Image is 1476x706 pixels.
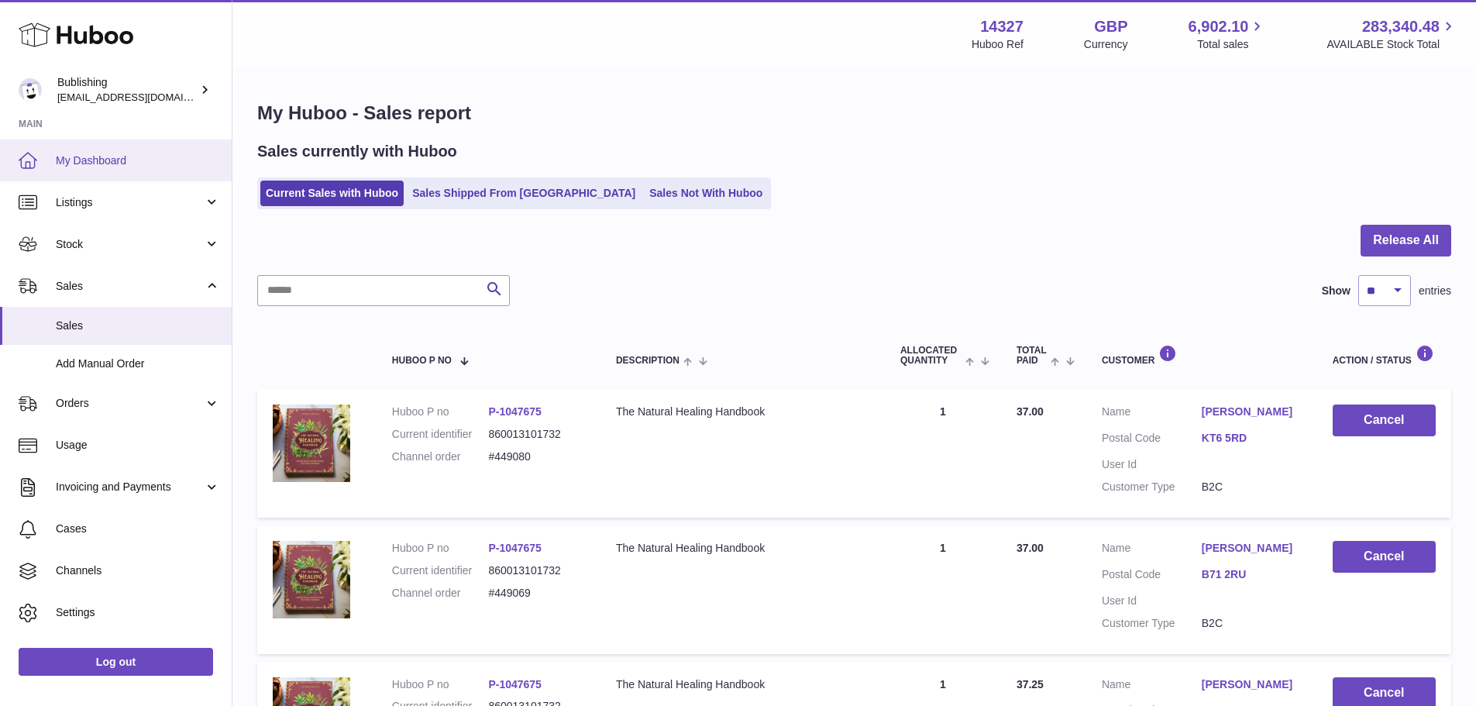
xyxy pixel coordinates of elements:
a: [PERSON_NAME] [1202,541,1302,556]
dd: 860013101732 [488,427,585,442]
span: Orders [56,396,204,411]
div: The Natural Healing Handbook [616,405,869,419]
dt: Postal Code [1102,567,1202,586]
span: 283,340.48 [1362,16,1440,37]
dd: B2C [1202,480,1302,494]
dd: #449080 [488,449,585,464]
span: Total paid [1017,346,1047,366]
td: 1 [885,525,1001,654]
a: B71 2RU [1202,567,1302,582]
dt: Current identifier [392,427,489,442]
span: Listings [56,195,204,210]
div: Huboo Ref [972,37,1024,52]
button: Cancel [1333,541,1436,573]
span: AVAILABLE Stock Total [1326,37,1457,52]
dt: Name [1102,541,1202,560]
dt: User Id [1102,594,1202,608]
span: Description [616,356,680,366]
span: My Dashboard [56,153,220,168]
span: Invoicing and Payments [56,480,204,494]
dt: Huboo P no [392,405,489,419]
span: Huboo P no [392,356,452,366]
h1: My Huboo - Sales report [257,101,1451,126]
a: [PERSON_NAME] [1202,677,1302,692]
dt: Huboo P no [392,541,489,556]
span: 6,902.10 [1189,16,1249,37]
span: entries [1419,284,1451,298]
div: The Natural Healing Handbook [616,541,869,556]
dt: User Id [1102,457,1202,472]
dt: Huboo P no [392,677,489,692]
span: ALLOCATED Quantity [900,346,962,366]
button: Cancel [1333,405,1436,436]
span: 37.00 [1017,405,1044,418]
a: KT6 5RD [1202,431,1302,446]
a: Sales Shipped From [GEOGRAPHIC_DATA] [407,181,641,206]
a: 6,902.10 Total sales [1189,16,1267,52]
a: Sales Not With Huboo [644,181,768,206]
div: Action / Status [1333,345,1436,366]
span: Usage [56,438,220,453]
div: Currency [1084,37,1128,52]
dt: Name [1102,677,1202,696]
span: [EMAIL_ADDRESS][DOMAIN_NAME] [57,91,228,103]
img: internalAdmin-14327@internal.huboo.com [19,78,42,102]
td: 1 [885,389,1001,518]
img: 1749741825.png [273,541,350,618]
h2: Sales currently with Huboo [257,141,457,162]
span: Total sales [1197,37,1266,52]
strong: GBP [1094,16,1127,37]
div: The Natural Healing Handbook [616,677,869,692]
strong: 14327 [980,16,1024,37]
span: Channels [56,563,220,578]
span: Stock [56,237,204,252]
dt: Name [1102,405,1202,423]
dt: Channel order [392,586,489,601]
a: Current Sales with Huboo [260,181,404,206]
a: Log out [19,648,213,676]
span: 37.25 [1017,678,1044,691]
span: Sales [56,319,220,333]
a: P-1047675 [488,405,542,418]
label: Show [1322,284,1350,298]
dt: Channel order [392,449,489,464]
dd: #449069 [488,586,585,601]
div: Bublishing [57,75,197,105]
dt: Current identifier [392,563,489,578]
img: 1749741825.png [273,405,350,482]
dt: Customer Type [1102,616,1202,631]
a: P-1047675 [488,678,542,691]
span: Add Manual Order [56,356,220,371]
dd: B2C [1202,616,1302,631]
span: Cases [56,522,220,536]
dd: 860013101732 [488,563,585,578]
div: Customer [1102,345,1302,366]
button: Release All [1361,225,1451,257]
dt: Customer Type [1102,480,1202,494]
a: [PERSON_NAME] [1202,405,1302,419]
span: Settings [56,605,220,620]
a: 283,340.48 AVAILABLE Stock Total [1326,16,1457,52]
span: Sales [56,279,204,294]
dt: Postal Code [1102,431,1202,449]
a: P-1047675 [488,542,542,554]
span: 37.00 [1017,542,1044,554]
